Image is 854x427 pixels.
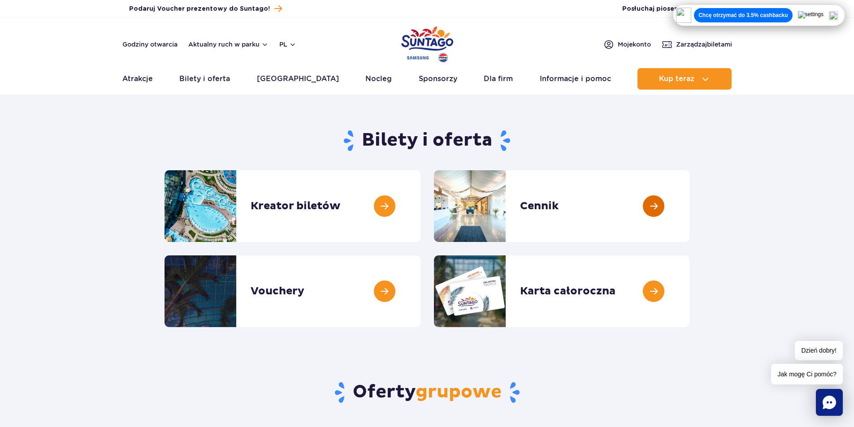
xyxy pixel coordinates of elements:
[419,68,457,90] a: Sponsorzy
[662,39,732,50] a: Zarządzajbiletami
[122,40,178,49] a: Godziny otwarcia
[816,389,843,416] div: Chat
[659,75,694,83] span: Kup teraz
[618,40,651,49] span: Moje konto
[257,68,339,90] a: [GEOGRAPHIC_DATA]
[771,364,843,384] span: Jak mogę Ci pomóc?
[165,381,689,404] h2: Oferty
[188,41,269,48] button: Aktualny ruch w parku
[129,4,270,13] span: Podaruj Voucher prezentowy do Suntago!
[129,3,282,15] a: Podaruj Voucher prezentowy do Suntago!
[416,381,502,403] span: grupowe
[637,68,732,90] button: Kup teraz
[622,4,725,13] button: Posłuchaj piosenkiSuntago
[122,68,153,90] a: Atrakcje
[179,68,230,90] a: Bilety i oferta
[795,341,843,360] span: Dzień dobry!
[484,68,513,90] a: Dla firm
[676,40,732,49] span: Zarządzaj biletami
[540,68,611,90] a: Informacje i pomoc
[603,39,651,50] a: Mojekonto
[401,22,453,64] a: Park of Poland
[622,4,712,13] span: Posłuchaj piosenki
[365,68,392,90] a: Nocleg
[165,129,689,152] h1: Bilety i oferta
[279,40,296,49] button: pl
